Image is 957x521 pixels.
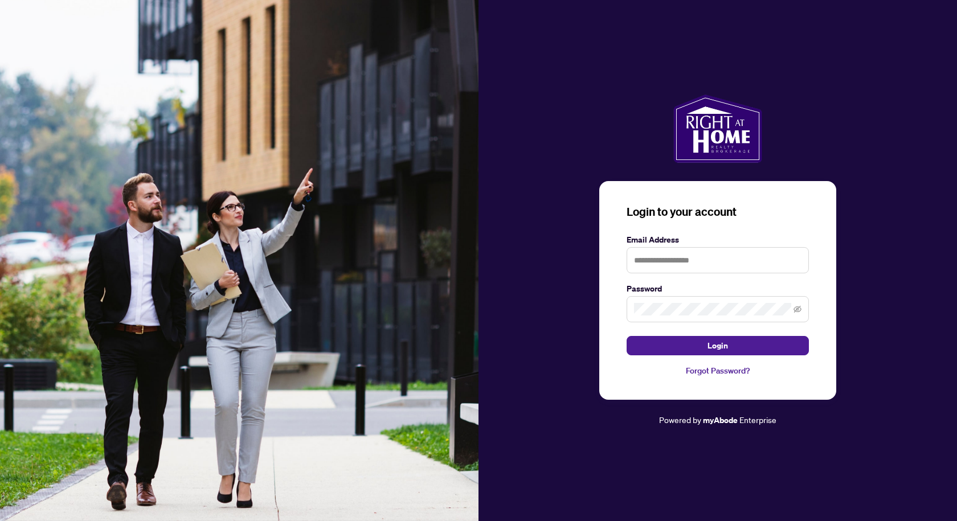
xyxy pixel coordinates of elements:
h3: Login to your account [627,204,809,220]
a: myAbode [703,414,738,426]
label: Email Address [627,233,809,246]
span: Powered by [659,415,701,425]
span: Login [707,337,728,355]
span: eye-invisible [794,305,801,313]
span: Enterprise [739,415,776,425]
button: Login [627,336,809,355]
img: ma-logo [673,95,762,163]
a: Forgot Password? [627,364,809,377]
label: Password [627,282,809,295]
